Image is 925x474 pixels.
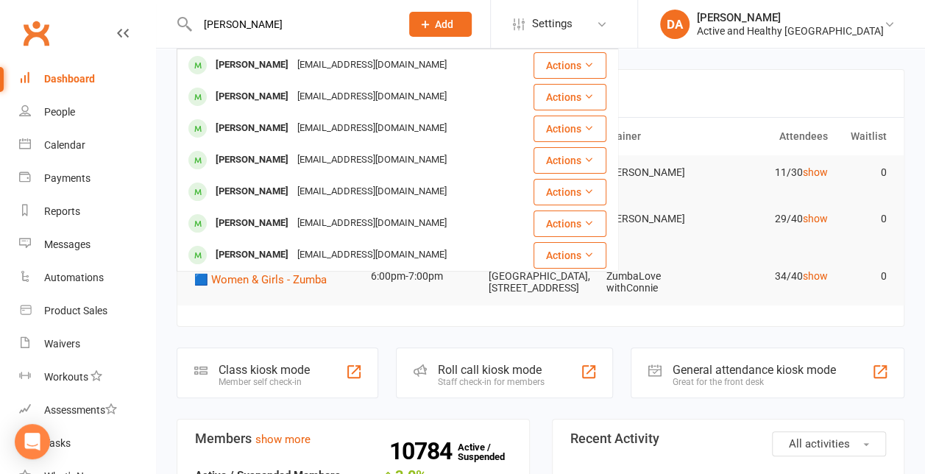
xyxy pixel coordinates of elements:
[211,244,293,266] div: [PERSON_NAME]
[211,213,293,234] div: [PERSON_NAME]
[834,202,893,236] td: 0
[435,18,453,30] span: Add
[44,205,80,217] div: Reports
[438,363,545,377] div: Roll call kiosk mode
[834,155,893,190] td: 0
[534,211,606,237] button: Actions
[19,63,155,96] a: Dashboard
[44,172,91,184] div: Payments
[599,259,717,305] td: ZumbaLove withConnie
[803,166,828,178] a: show
[211,54,293,76] div: [PERSON_NAME]
[44,404,117,416] div: Assessments
[219,363,310,377] div: Class kiosk mode
[293,181,451,202] div: [EMAIL_ADDRESS][DOMAIN_NAME]
[19,129,155,162] a: Calendar
[772,431,886,456] button: All activities
[194,273,327,286] span: 🟦 Women & Girls - Zumba
[19,328,155,361] a: Waivers
[389,440,458,462] strong: 10784
[293,54,451,76] div: [EMAIL_ADDRESS][DOMAIN_NAME]
[697,24,884,38] div: Active and Healthy [GEOGRAPHIC_DATA]
[44,338,80,350] div: Waivers
[293,86,451,107] div: [EMAIL_ADDRESS][DOMAIN_NAME]
[673,363,836,377] div: General attendance kiosk mode
[534,116,606,142] button: Actions
[673,377,836,387] div: Great for the front desk
[599,202,717,236] td: [PERSON_NAME]
[482,259,600,305] td: [GEOGRAPHIC_DATA], [STREET_ADDRESS]
[697,11,884,24] div: [PERSON_NAME]
[195,431,511,446] h3: Members
[834,259,893,294] td: 0
[803,213,828,224] a: show
[717,202,834,236] td: 29/40
[211,86,293,107] div: [PERSON_NAME]
[534,242,606,269] button: Actions
[219,377,310,387] div: Member self check-in
[194,271,337,289] button: 🟦 Women & Girls - Zumba
[717,259,834,294] td: 34/40
[19,294,155,328] a: Product Sales
[193,14,390,35] input: Search...
[364,259,482,294] td: 6:00pm-7:00pm
[211,118,293,139] div: [PERSON_NAME]
[19,195,155,228] a: Reports
[293,213,451,234] div: [EMAIL_ADDRESS][DOMAIN_NAME]
[44,238,91,250] div: Messages
[211,149,293,171] div: [PERSON_NAME]
[660,10,690,39] div: DA
[44,106,75,118] div: People
[534,84,606,110] button: Actions
[789,437,850,450] span: All activities
[19,162,155,195] a: Payments
[834,118,893,155] th: Waitlist
[19,361,155,394] a: Workouts
[211,181,293,202] div: [PERSON_NAME]
[458,431,522,473] a: 10784Active / Suspended
[19,228,155,261] a: Messages
[803,270,828,282] a: show
[44,371,88,383] div: Workouts
[255,433,311,446] a: show more
[44,139,85,151] div: Calendar
[532,7,573,40] span: Settings
[19,427,155,460] a: Tasks
[44,272,104,283] div: Automations
[438,377,545,387] div: Staff check-in for members
[534,147,606,174] button: Actions
[19,261,155,294] a: Automations
[717,118,834,155] th: Attendees
[19,394,155,427] a: Assessments
[293,244,451,266] div: [EMAIL_ADDRESS][DOMAIN_NAME]
[534,52,606,79] button: Actions
[44,305,107,316] div: Product Sales
[409,12,472,37] button: Add
[44,73,95,85] div: Dashboard
[18,15,54,52] a: Clubworx
[599,155,717,190] td: [PERSON_NAME]
[15,424,50,459] div: Open Intercom Messenger
[570,431,887,446] h3: Recent Activity
[599,118,717,155] th: Trainer
[293,149,451,171] div: [EMAIL_ADDRESS][DOMAIN_NAME]
[534,179,606,205] button: Actions
[293,118,451,139] div: [EMAIL_ADDRESS][DOMAIN_NAME]
[717,155,834,190] td: 11/30
[19,96,155,129] a: People
[44,437,71,449] div: Tasks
